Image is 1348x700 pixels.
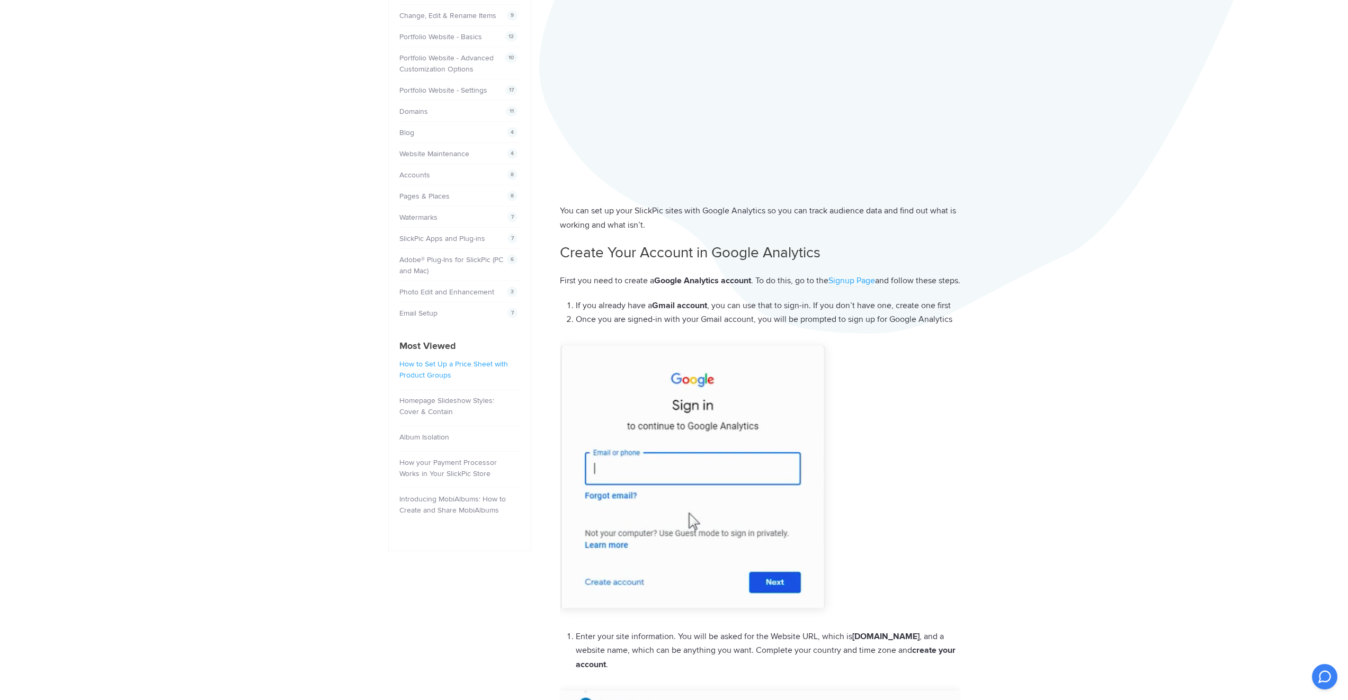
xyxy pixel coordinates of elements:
[507,308,517,318] span: 7
[507,169,517,180] span: 8
[399,360,508,380] a: How to Set Up a Price Sheet with Product Groups
[399,107,428,116] a: Domains
[507,10,517,21] span: 9
[399,396,494,416] a: Homepage Slideshow Styles: Cover & Contain
[507,212,517,222] span: 7
[912,645,936,656] strong: create
[505,85,517,95] span: 17
[399,128,414,137] a: Blog
[506,106,517,116] span: 11
[560,204,960,232] p: You can set up your SlickPic sites with Google Analytics so you can track audience data and find ...
[399,309,438,318] a: Email Setup
[399,255,503,275] a: Adobe® Plug-Ins for SlickPic (PC and Mac)
[576,312,960,327] li: Once you are signed-in with your Gmail account, you will be prompted to sign up for Google Analytics
[399,433,449,442] a: Album Isolation
[507,254,517,265] span: 6
[507,148,517,159] span: 4
[505,52,517,63] span: 10
[399,234,485,243] a: SlickPic Apps and Plug-ins
[507,286,517,297] span: 3
[399,213,438,222] a: Watermarks
[507,233,517,244] span: 7
[507,127,517,138] span: 4
[399,170,430,180] a: Accounts
[507,191,517,201] span: 8
[576,299,960,313] li: If you already have a , you can use that to sign-in. If you don’t have one, create one first
[399,192,450,201] a: Pages & Places
[560,274,960,288] p: First you need to create a . To do this, go to the and follow these steps.
[852,631,920,642] strong: [DOMAIN_NAME]
[560,243,960,263] h2: Create Your Account in Google Analytics
[652,300,707,311] strong: Gmail account
[399,288,494,297] a: Photo Edit and Enhancement
[576,645,956,670] strong: your account
[399,53,494,74] a: Portfolio Website - Advanced Customization Options
[399,11,496,20] a: Change, Edit & Rename Items
[399,495,506,515] a: Introducing MobiAlbums: How to Create and Share MobiAlbums
[505,31,517,42] span: 12
[399,339,520,353] h4: Most Viewed
[399,86,487,95] a: Portfolio Website - Settings
[399,32,482,41] a: Portfolio Website - Basics
[654,275,751,286] strong: Google Analytics account
[399,149,469,158] a: Website Maintenance
[399,458,497,478] a: How your Payment Processor Works in Your SlickPic Store
[828,275,875,287] a: Signup Page
[576,630,960,672] li: Enter your site information. You will be asked for the Website URL, which is , and a website name...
